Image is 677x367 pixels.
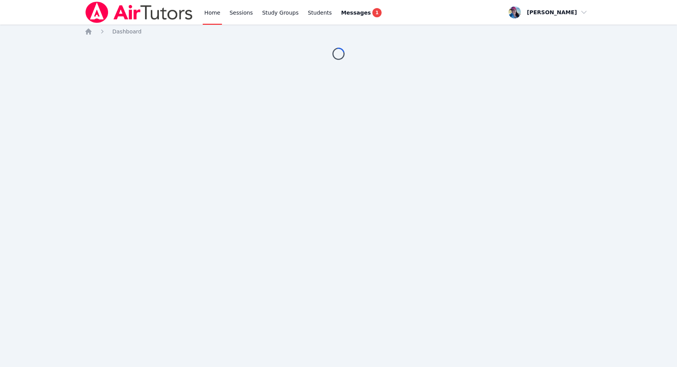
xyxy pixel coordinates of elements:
[112,28,142,35] a: Dashboard
[85,28,592,35] nav: Breadcrumb
[372,8,382,17] span: 1
[85,2,193,23] img: Air Tutors
[341,9,371,17] span: Messages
